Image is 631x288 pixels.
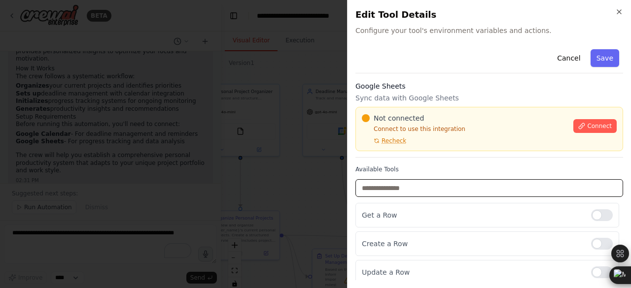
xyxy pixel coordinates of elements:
button: Recheck [362,137,406,145]
p: Update a Row [362,267,583,277]
span: Not connected [374,113,424,123]
button: Cancel [551,49,586,67]
span: Recheck [382,137,406,145]
button: Connect [573,119,617,133]
h3: Google Sheets [355,81,623,91]
h2: Edit Tool Details [355,8,623,22]
p: Create a Row [362,239,583,249]
span: Connect [587,122,612,130]
span: Configure your tool's environment variables and actions. [355,26,623,35]
p: Connect to use this integration [362,125,567,133]
label: Available Tools [355,165,623,173]
p: Get a Row [362,210,583,220]
button: Save [591,49,619,67]
p: Sync data with Google Sheets [355,93,623,103]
